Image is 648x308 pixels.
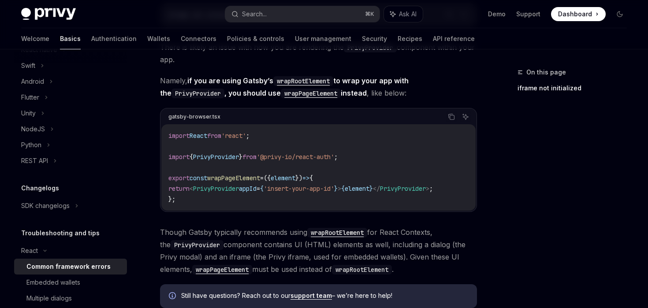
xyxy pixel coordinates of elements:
a: Welcome [21,28,49,49]
span: return [168,185,190,193]
a: Security [362,28,387,49]
span: ; [429,185,433,193]
a: Recipes [398,28,422,49]
span: appId [239,185,257,193]
div: Python [21,140,41,150]
a: User management [295,28,351,49]
span: 'react' [221,132,246,140]
div: React [21,245,38,256]
span: const [190,174,207,182]
span: > [426,185,429,193]
div: Common framework errors [26,261,111,272]
div: SDK changelogs [21,200,70,211]
code: wrapRootElement [307,228,367,237]
span: React [190,132,207,140]
span: from [242,153,257,161]
span: } [369,185,373,193]
span: element [345,185,369,193]
a: Connectors [181,28,216,49]
span: Still have questions? Reach out to our – we’re here to help! [181,291,468,300]
a: Dashboard [551,7,606,21]
span: => [302,174,309,182]
code: wrapRootElement [332,265,392,275]
span: ; [334,153,338,161]
span: > [338,185,341,193]
a: Authentication [91,28,137,49]
button: Copy the contents from the code block [446,111,457,122]
span: PrivyProvider [193,185,239,193]
a: Policies & controls [227,28,284,49]
div: Flutter [21,92,39,103]
span: import [168,153,190,161]
span: { [260,185,264,193]
a: wrapPageElement [281,89,341,97]
span: { [190,153,193,161]
span: ⌘ K [365,11,374,18]
code: wrapPageElement [192,265,252,275]
code: wrapPageElement [281,89,341,98]
a: wrapPageElement [192,265,252,274]
code: wrapRootElement [273,76,333,86]
span: } [239,153,242,161]
span: PrivyProvider [193,153,239,161]
a: Wallets [147,28,170,49]
a: support team [290,292,332,300]
a: Common framework errors [14,259,127,275]
h5: Troubleshooting and tips [21,228,100,238]
button: Search...⌘K [225,6,379,22]
a: Demo [488,10,506,19]
div: Android [21,76,44,87]
svg: Info [169,292,178,301]
div: gatsby-browser.tsx [168,111,220,122]
span: export [168,174,190,182]
span: < [190,185,193,193]
span: '@privy-io/react-auth' [257,153,334,161]
span: import [168,132,190,140]
a: Basics [60,28,81,49]
span: { [341,185,345,193]
span: There is likely an issue with how you are rendering the component within your app. [160,41,477,66]
div: Swift [21,60,35,71]
span: = [257,185,260,193]
code: PrivyProvider [171,240,223,250]
span: ; [246,132,250,140]
h5: Changelogs [21,183,59,193]
span: </ [373,185,380,193]
span: 'insert-your-app-id' [264,185,334,193]
div: Unity [21,108,36,119]
a: Support [516,10,540,19]
div: Embedded wallets [26,277,80,288]
span: wrapPageElement [207,174,260,182]
span: PrivyProvider [380,185,426,193]
a: wrapRootElement [273,76,333,85]
div: REST API [21,156,48,166]
span: from [207,132,221,140]
div: NodeJS [21,124,45,134]
span: ({ [264,174,271,182]
div: Search... [242,9,267,19]
span: }) [295,174,302,182]
a: iframe not initialized [518,81,634,95]
code: PrivyProvider [171,89,224,98]
button: Ask AI [460,111,471,122]
button: Ask AI [384,6,423,22]
button: Toggle dark mode [613,7,627,21]
span: Though Gatsby typically recommends using for React Contexts, the component contains UI (HTML) ele... [160,226,477,275]
a: wrapRootElement [307,228,367,237]
div: Multiple dialogs [26,293,72,304]
span: Dashboard [558,10,592,19]
span: Namely, , like below: [160,74,477,99]
span: } [334,185,338,193]
a: Multiple dialogs [14,290,127,306]
strong: if you are using Gatsby’s to wrap your app with the , you should use instead [160,76,409,97]
span: { [309,174,313,182]
img: dark logo [21,8,76,20]
span: On this page [526,67,566,78]
span: = [260,174,264,182]
span: }; [168,195,175,203]
span: element [271,174,295,182]
span: Ask AI [399,10,417,19]
a: Embedded wallets [14,275,127,290]
a: API reference [433,28,475,49]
